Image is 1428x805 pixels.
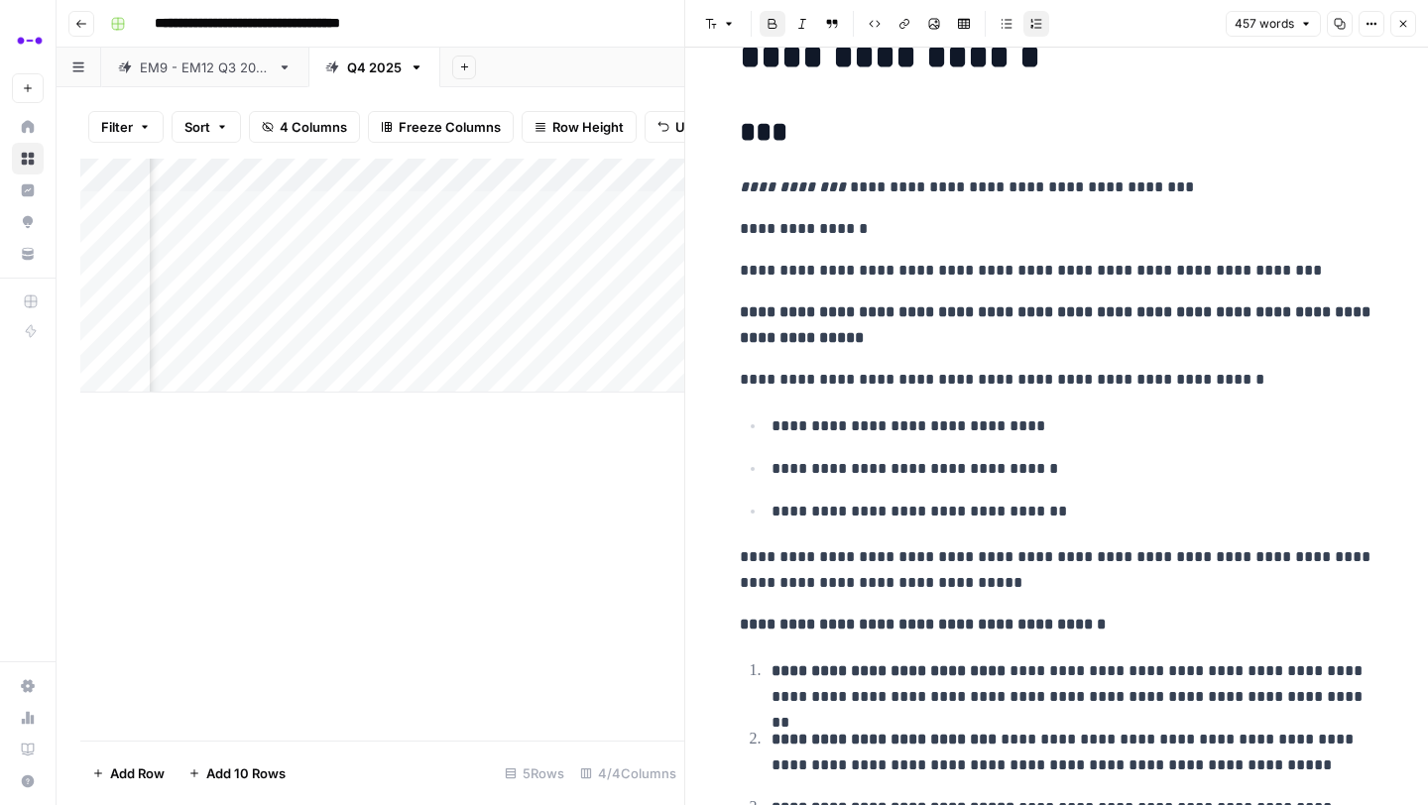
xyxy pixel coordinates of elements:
a: Opportunities [12,206,44,238]
div: 4/4 Columns [572,757,684,789]
button: 457 words [1226,11,1321,37]
button: Sort [172,111,241,143]
button: Filter [88,111,164,143]
span: Filter [101,117,133,137]
span: 457 words [1235,15,1294,33]
a: Learning Hub [12,734,44,765]
button: Freeze Columns [368,111,514,143]
a: Settings [12,670,44,702]
div: Q4 2025 [347,57,402,77]
a: Insights [12,174,44,206]
a: Home [12,111,44,143]
button: 4 Columns [249,111,360,143]
a: Q4 2025 [308,48,440,87]
button: Help + Support [12,765,44,797]
img: Abacum Logo [12,23,48,58]
div: EM9 - EM12 Q3 2025 [140,57,270,77]
span: 4 Columns [280,117,347,137]
button: Workspace: Abacum [12,16,44,65]
button: Add 10 Rows [177,757,297,789]
span: Add Row [110,763,165,783]
button: Row Height [522,111,637,143]
button: Undo [645,111,722,143]
a: EM9 - EM12 Q3 2025 [101,48,308,87]
a: Your Data [12,238,44,270]
button: Add Row [80,757,177,789]
span: Row Height [552,117,624,137]
a: Usage [12,702,44,734]
span: Sort [184,117,210,137]
div: 5 Rows [497,757,572,789]
a: Browse [12,143,44,174]
span: Add 10 Rows [206,763,286,783]
span: Freeze Columns [399,117,501,137]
